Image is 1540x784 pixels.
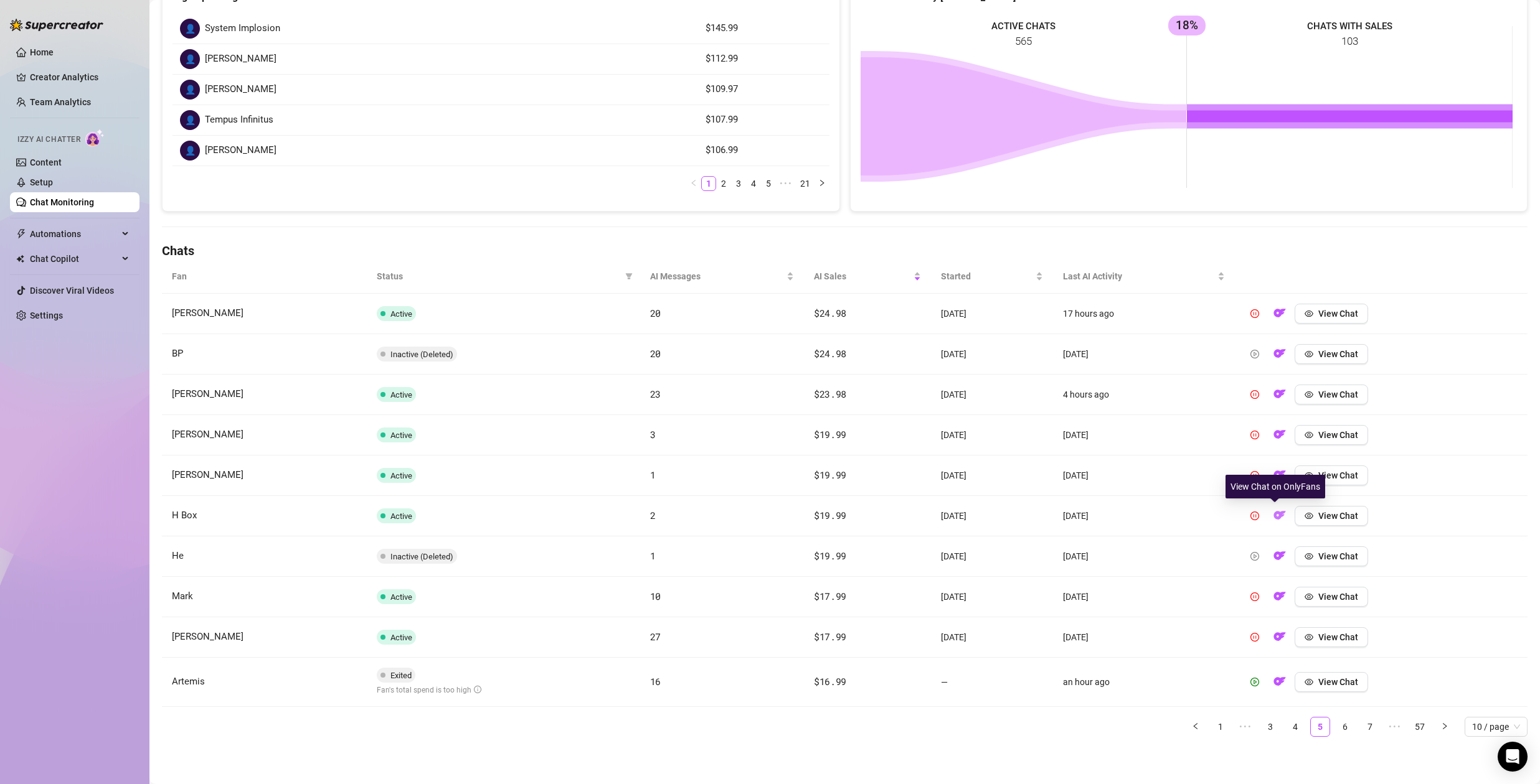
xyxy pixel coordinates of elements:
[85,129,105,147] img: AI Chatter
[1235,717,1255,737] li: Previous 5 Pages
[701,176,716,191] li: 1
[1261,717,1280,736] a: 3
[931,536,1053,577] td: [DATE]
[172,510,197,521] span: H Box
[180,80,200,100] div: 👤
[650,388,661,400] span: 23
[650,590,661,602] span: 10
[814,469,846,481] span: $19.99
[1410,717,1430,737] li: 57
[1295,672,1368,692] button: View Chat
[1318,632,1358,642] span: View Chat
[814,269,911,283] span: AI Sales
[650,469,656,481] span: 1
[814,509,846,521] span: $19.99
[1305,431,1313,439] span: eye
[623,267,635,286] span: filter
[1285,717,1305,737] li: 4
[1318,677,1358,687] span: View Chat
[1336,717,1354,736] a: 6
[390,390,412,399] span: Active
[796,177,814,190] a: 21
[1270,432,1290,442] a: OF
[30,249,118,269] span: Chat Copilot
[1235,717,1255,737] span: •••
[762,177,775,190] a: 5
[1273,630,1286,643] img: OF
[1305,592,1313,601] span: eye
[931,334,1053,375] td: [DATE]
[1270,587,1290,607] button: OF
[390,552,453,561] span: Inactive (Deleted)
[1465,717,1528,737] div: Page Size
[1053,577,1235,617] td: [DATE]
[814,590,846,602] span: $17.99
[650,675,661,688] span: 16
[706,52,822,67] article: $112.99
[746,176,761,191] li: 4
[796,176,815,191] li: 21
[931,455,1053,496] td: [DATE]
[390,671,412,680] span: Exited
[1286,717,1305,736] a: 4
[1305,511,1313,520] span: eye
[776,176,796,191] li: Next 5 Pages
[172,469,243,480] span: [PERSON_NAME]
[761,176,776,191] li: 5
[1498,742,1528,772] div: Open Intercom Messenger
[1273,388,1286,400] img: OF
[1295,465,1368,485] button: View Chat
[1270,473,1290,483] a: OF
[931,259,1053,294] th: Started
[1250,431,1259,439] span: pause-circle
[1311,717,1330,736] a: 5
[1226,475,1325,498] div: View Chat on OnlyFans
[1270,546,1290,566] button: OF
[814,428,846,441] span: $19.99
[1270,352,1290,362] a: OF
[815,176,829,191] button: right
[1295,304,1368,324] button: View Chat
[1295,546,1368,566] button: View Chat
[690,179,697,187] span: left
[30,310,63,320] a: Settings
[706,143,822,158] article: $106.99
[818,179,826,187] span: right
[1063,269,1215,283] span: Last AI Activity
[1318,470,1358,480] span: View Chat
[1250,471,1259,480] span: pause-circle
[172,429,243,440] span: [PERSON_NAME]
[1310,717,1330,737] li: 5
[16,254,24,263] img: Chat Copilot
[814,549,846,562] span: $19.99
[1053,334,1235,375] td: [DATE]
[1273,590,1286,602] img: OF
[1270,679,1290,689] a: OF
[814,675,846,688] span: $16.99
[931,577,1053,617] td: [DATE]
[1273,675,1286,688] img: OF
[1305,633,1313,642] span: eye
[1435,717,1455,737] button: right
[1250,592,1259,601] span: pause-circle
[205,52,276,67] span: [PERSON_NAME]
[1273,549,1286,562] img: OF
[390,592,412,602] span: Active
[180,141,200,161] div: 👤
[686,176,701,191] button: left
[16,229,26,239] span: thunderbolt
[731,176,746,191] li: 3
[1053,617,1235,658] td: [DATE]
[1270,627,1290,647] button: OF
[1211,717,1231,737] li: 1
[180,49,200,69] div: 👤
[1250,511,1259,520] span: pause-circle
[650,428,656,441] span: 3
[732,177,745,190] a: 3
[180,19,200,39] div: 👤
[650,269,784,283] span: AI Messages
[17,134,80,146] span: Izzy AI Chatter
[172,590,193,602] span: Mark
[205,143,276,158] span: [PERSON_NAME]
[1192,722,1199,730] span: left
